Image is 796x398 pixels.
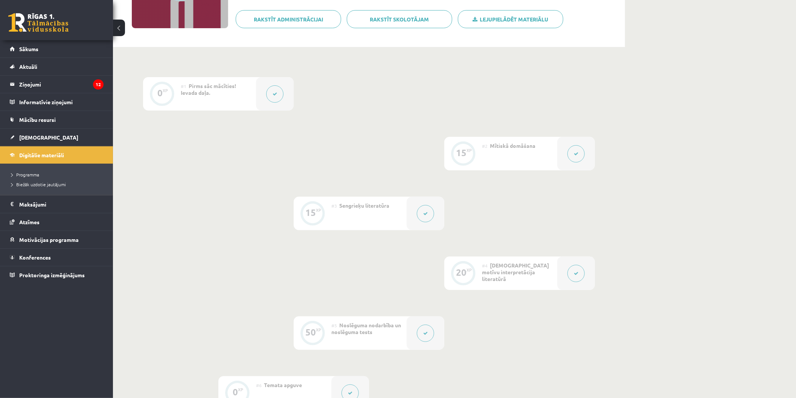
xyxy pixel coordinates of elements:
[305,329,316,336] div: 50
[490,142,535,149] span: Mītiskā domāšana
[347,10,452,28] a: Rakstīt skolotājam
[19,152,64,158] span: Digitālie materiāli
[11,181,66,187] span: Biežāk uzdotie jautājumi
[163,88,168,93] div: XP
[238,387,243,392] div: XP
[482,263,488,269] span: #4
[19,116,56,123] span: Mācību resursi
[467,148,472,152] div: XP
[456,269,467,276] div: 20
[19,219,40,225] span: Atzīmes
[256,382,262,388] span: #6
[482,262,549,282] span: [DEMOGRAPHIC_DATA] motīvu interpretācija literatūrā
[10,196,104,213] a: Maksājumi
[181,82,236,96] span: Pirms sāc mācīties! Ievada daļa.
[19,93,104,111] legend: Informatīvie ziņojumi
[458,10,563,28] a: Lejupielādēt materiālu
[467,268,472,272] div: XP
[264,381,302,388] span: Temata apguve
[339,202,389,209] span: Sengrieķu literatūra
[19,272,85,278] span: Proktoringa izmēģinājums
[331,322,337,328] span: #5
[482,143,488,149] span: #2
[10,266,104,284] a: Proktoringa izmēģinājums
[19,196,104,213] legend: Maksājumi
[157,90,163,96] div: 0
[10,213,104,231] a: Atzīmes
[10,40,104,58] a: Sākums
[19,46,38,52] span: Sākums
[10,249,104,266] a: Konferences
[11,181,105,188] a: Biežāk uzdotie jautājumi
[10,93,104,111] a: Informatīvie ziņojumi
[19,134,78,141] span: [DEMOGRAPHIC_DATA]
[11,171,105,178] a: Programma
[10,129,104,146] a: [DEMOGRAPHIC_DATA]
[11,172,39,178] span: Programma
[181,83,186,89] span: #1
[93,79,104,90] i: 12
[19,63,37,70] span: Aktuāli
[10,231,104,248] a: Motivācijas programma
[10,58,104,75] a: Aktuāli
[19,236,79,243] span: Motivācijas programma
[331,322,401,335] span: Noslēguma nodarbība un noslēguma tests
[233,389,238,395] div: 0
[19,76,104,93] legend: Ziņojumi
[10,76,104,93] a: Ziņojumi12
[10,111,104,128] a: Mācību resursi
[456,149,467,156] div: 15
[8,13,69,32] a: Rīgas 1. Tālmācības vidusskola
[305,209,316,216] div: 15
[316,208,321,212] div: XP
[316,328,321,332] div: XP
[236,10,341,28] a: Rakstīt administrācijai
[10,146,104,164] a: Digitālie materiāli
[331,203,337,209] span: #3
[19,254,51,261] span: Konferences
